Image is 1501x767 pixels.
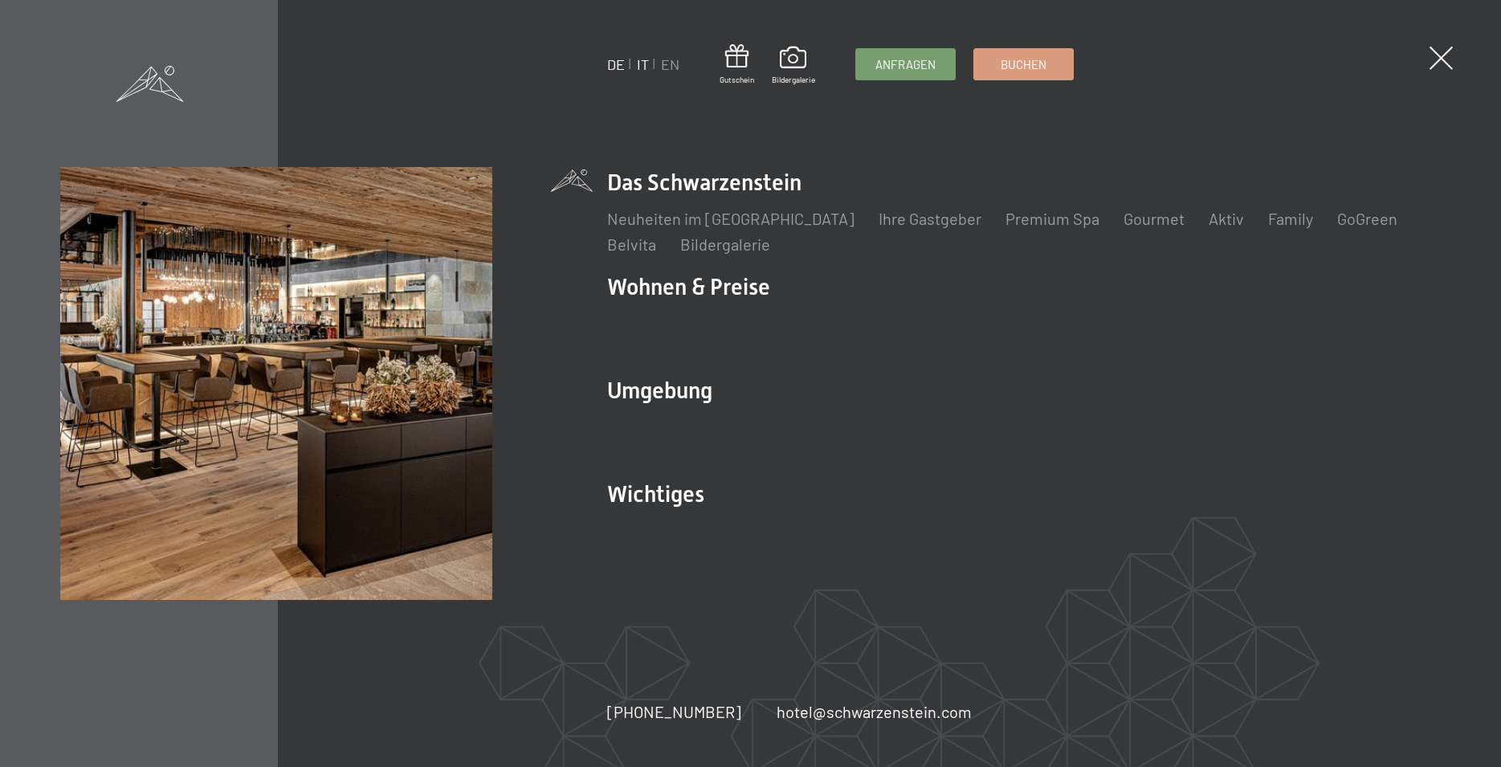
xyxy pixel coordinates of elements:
span: Bildergalerie [772,74,815,85]
a: Premium Spa [1005,209,1099,228]
a: EN [661,55,679,73]
a: IT [637,55,649,73]
a: Gutschein [720,44,754,85]
a: Belvita [607,235,656,254]
a: Ihre Gastgeber [879,209,981,228]
a: GoGreen [1337,209,1397,228]
a: Bildergalerie [772,47,815,85]
a: hotel@schwarzenstein.com [777,700,972,723]
a: Family [1268,209,1313,228]
a: Gourmet [1124,209,1185,228]
a: DE [607,55,625,73]
a: Neuheiten im [GEOGRAPHIC_DATA] [607,209,855,228]
a: Anfragen [856,49,955,80]
span: Gutschein [720,74,754,85]
a: Aktiv [1209,209,1244,228]
a: Bildergalerie [680,235,770,254]
span: Anfragen [875,56,936,73]
span: [PHONE_NUMBER] [607,702,741,721]
img: Wellnesshotel Südtirol SCHWARZENSTEIN - Wellnessurlaub in den Alpen, Wandern und Wellness [60,167,492,599]
a: Buchen [974,49,1073,80]
a: [PHONE_NUMBER] [607,700,741,723]
span: Buchen [1001,56,1046,73]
